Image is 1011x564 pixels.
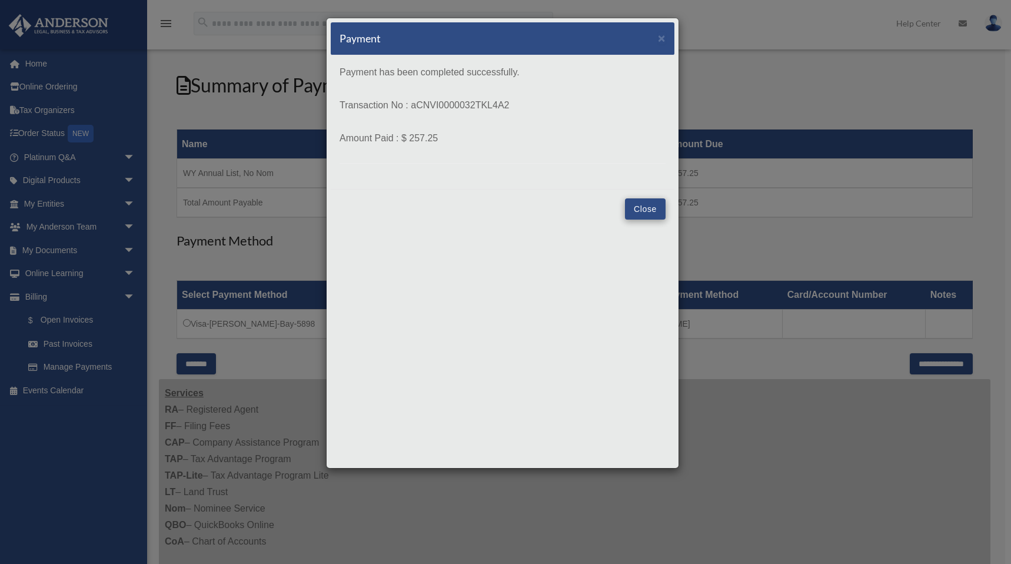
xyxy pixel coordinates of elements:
[658,32,666,44] button: Close
[340,64,666,81] p: Payment has been completed successfully.
[625,198,666,220] button: Close
[340,31,381,46] h5: Payment
[340,130,666,147] p: Amount Paid : $ 257.25
[340,97,666,114] p: Transaction No : aCNVI0000032TKL4A2
[658,31,666,45] span: ×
